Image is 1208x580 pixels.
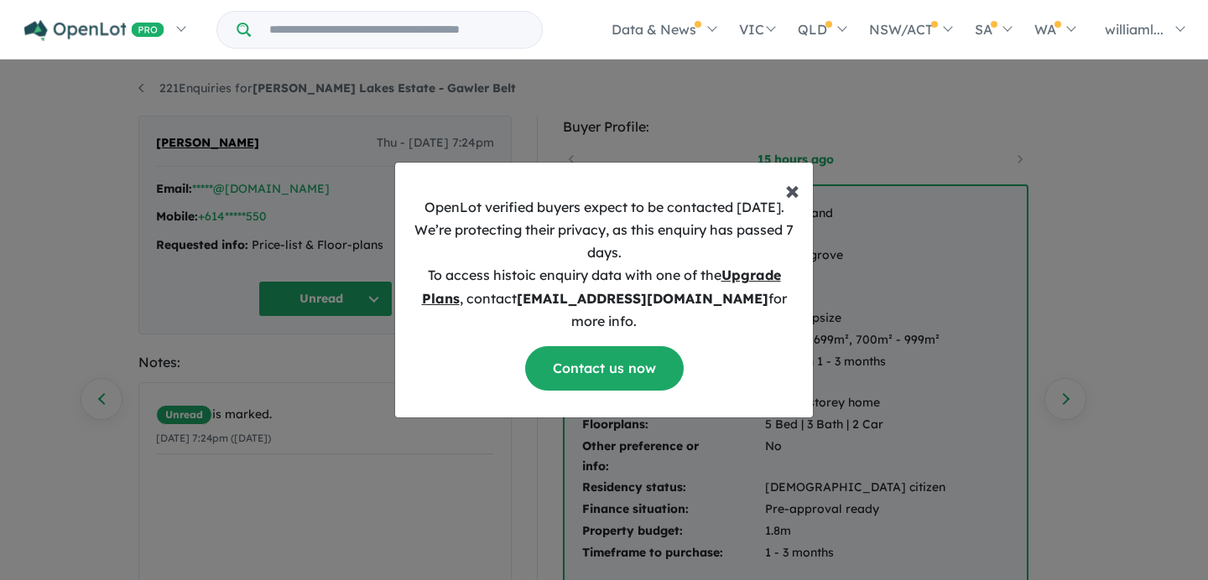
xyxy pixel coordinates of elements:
[785,173,799,206] span: ×
[525,346,684,391] a: Contact us now
[517,290,768,307] b: [EMAIL_ADDRESS][DOMAIN_NAME]
[254,12,539,48] input: Try estate name, suburb, builder or developer
[1105,21,1164,38] span: williaml...
[409,196,799,333] p: OpenLot verified buyers expect to be contacted [DATE]. We’re protecting their privacy, as this en...
[24,20,164,41] img: Openlot PRO Logo White
[422,267,781,306] u: Upgrade Plans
